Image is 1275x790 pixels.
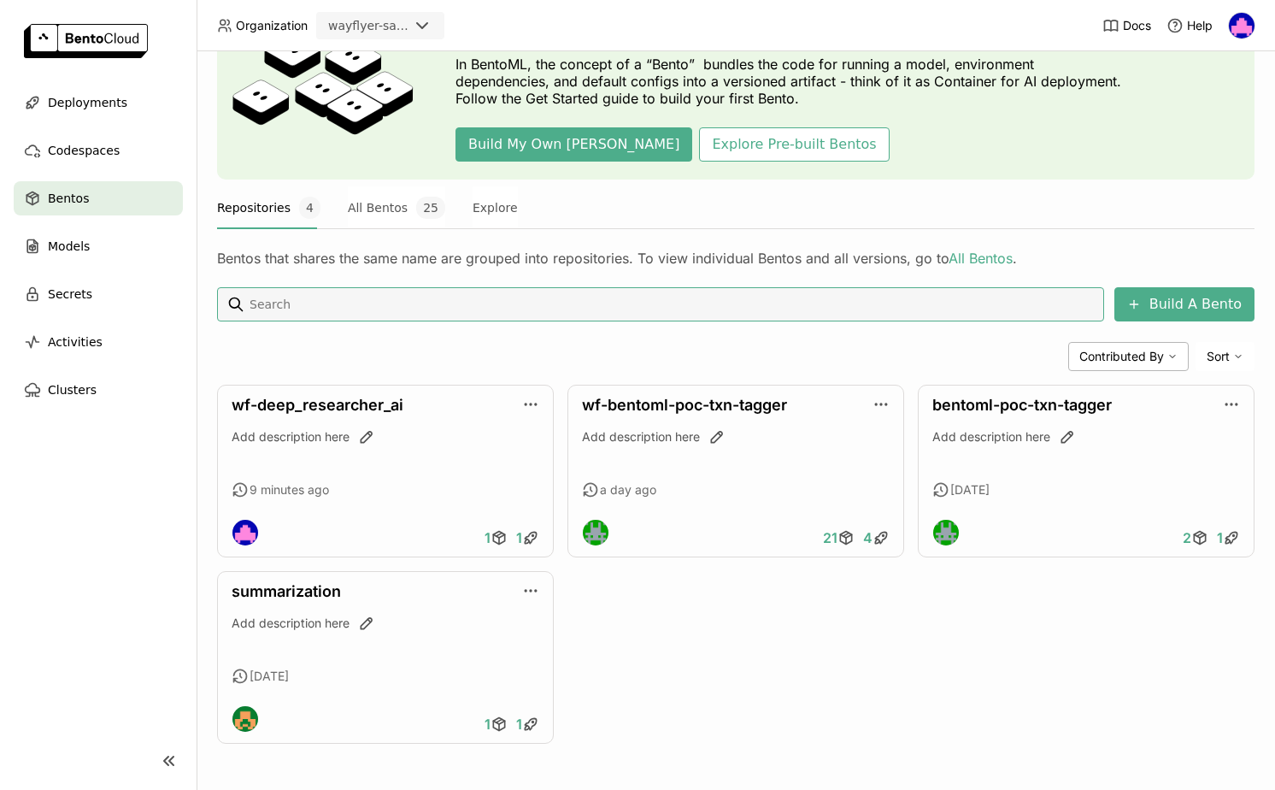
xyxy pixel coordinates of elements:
[232,428,539,445] div: Add description here
[1166,17,1213,34] div: Help
[48,380,97,400] span: Clusters
[328,17,408,34] div: wayflyer-sandbox
[416,197,445,219] span: 25
[1229,13,1254,38] img: 63pwk4lefgcx3ao2evrg2girush3
[516,716,522,733] span: 1
[473,186,518,229] button: Explore
[699,127,889,162] button: Explore Pre-built Bentos
[600,482,656,498] span: a day ago
[14,229,183,263] a: Models
[823,529,837,546] span: 21
[949,250,1013,267] a: All Bentos
[859,521,894,555] a: 4
[14,133,183,168] a: Codespaces
[14,85,183,120] a: Deployments
[1123,18,1151,33] span: Docs
[1102,17,1151,34] a: Docs
[48,92,127,113] span: Deployments
[1187,18,1213,33] span: Help
[480,707,512,741] a: 1
[348,186,445,229] button: All Bentos
[819,521,859,555] a: 21
[1183,529,1191,546] span: 2
[232,582,341,600] a: summarization
[232,706,258,732] img: Fog Dong
[231,32,414,144] img: cover onboarding
[1217,529,1223,546] span: 1
[48,332,103,352] span: Activities
[48,236,90,256] span: Models
[582,428,890,445] div: Add description here
[516,529,522,546] span: 1
[14,181,183,215] a: Bentos
[485,716,491,733] span: 1
[48,284,92,304] span: Secrets
[236,18,308,33] span: Organization
[863,529,873,546] span: 4
[232,396,403,414] a: wf-deep_researcher_ai
[950,482,990,498] span: [DATE]
[14,277,183,311] a: Secrets
[24,24,148,58] img: logo
[932,396,1112,414] a: bentoml-poc-txn-tagger
[14,325,183,359] a: Activities
[250,669,289,684] span: [DATE]
[217,250,1254,267] div: Bentos that shares the same name are grouped into repositories. To view individual Bentos and all...
[1196,342,1254,371] div: Sort
[582,396,787,414] a: wf-bentoml-poc-txn-tagger
[455,56,1131,107] p: In BentoML, the concept of a “Bento” bundles the code for running a model, environment dependenci...
[1207,349,1230,364] span: Sort
[455,127,692,162] button: Build My Own [PERSON_NAME]
[14,373,183,407] a: Clusters
[1079,349,1164,364] span: Contributed By
[410,18,412,35] input: Selected wayflyer-sandbox.
[1213,521,1244,555] a: 1
[248,291,1097,318] input: Search
[933,520,959,545] img: Sean Hickey
[1068,342,1189,371] div: Contributed By
[512,521,543,555] a: 1
[48,188,89,209] span: Bentos
[1114,287,1254,321] button: Build A Bento
[299,197,320,219] span: 4
[485,529,491,546] span: 1
[583,520,608,545] img: Sean Hickey
[217,186,320,229] button: Repositories
[48,140,120,161] span: Codespaces
[512,707,543,741] a: 1
[1178,521,1213,555] a: 2
[250,482,329,498] span: 9 minutes ago
[480,521,512,555] a: 1
[232,520,258,545] img: 63pwk4lefgcx3ao2evrg2girush3
[232,615,539,632] div: Add description here
[932,428,1240,445] div: Add description here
